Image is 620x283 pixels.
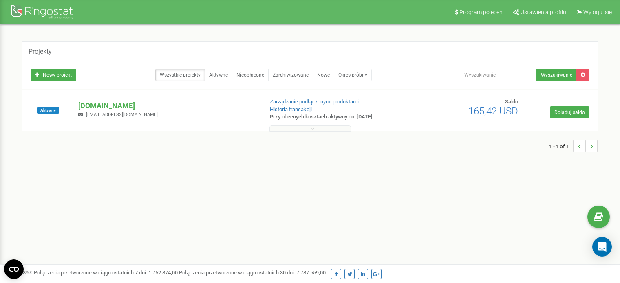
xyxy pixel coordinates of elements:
span: [EMAIL_ADDRESS][DOMAIN_NAME] [86,112,158,117]
a: Nieopłacone [232,69,269,81]
p: Przy obecnych kosztach aktywny do: [DATE] [270,113,400,121]
p: [DOMAIN_NAME] [78,101,256,111]
a: Okres próbny [334,69,372,81]
span: Program poleceń [459,9,503,15]
button: Open CMP widget [4,259,24,279]
a: Zarządzanie podłączonymi produktami [270,99,359,105]
span: 1 - 1 of 1 [549,140,573,152]
div: Open Intercom Messenger [592,237,612,257]
button: Wyszukiwanie [536,69,577,81]
span: Wyloguj się [583,9,612,15]
u: 7 787 559,00 [296,270,326,276]
a: Nowe [313,69,334,81]
span: Połączenia przetworzone w ciągu ostatnich 7 dni : [34,270,178,276]
span: 165,42 USD [468,105,518,117]
span: Ustawienia profilu [521,9,566,15]
a: Aktywne [205,69,232,81]
a: Historia transakcji [270,106,312,112]
a: Wszystkie projekty [155,69,205,81]
a: Doładuj saldo [550,106,589,118]
a: Zarchiwizowane [268,69,313,81]
nav: ... [549,132,598,160]
span: Saldo [505,99,518,105]
span: Połączenia przetworzone w ciągu ostatnich 30 dni : [179,270,326,276]
a: Nowy projekt [31,69,76,81]
span: Aktywny [37,107,59,114]
u: 1 752 874,00 [148,270,178,276]
h5: Projekty [29,48,52,55]
input: Wyszukiwanie [459,69,537,81]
